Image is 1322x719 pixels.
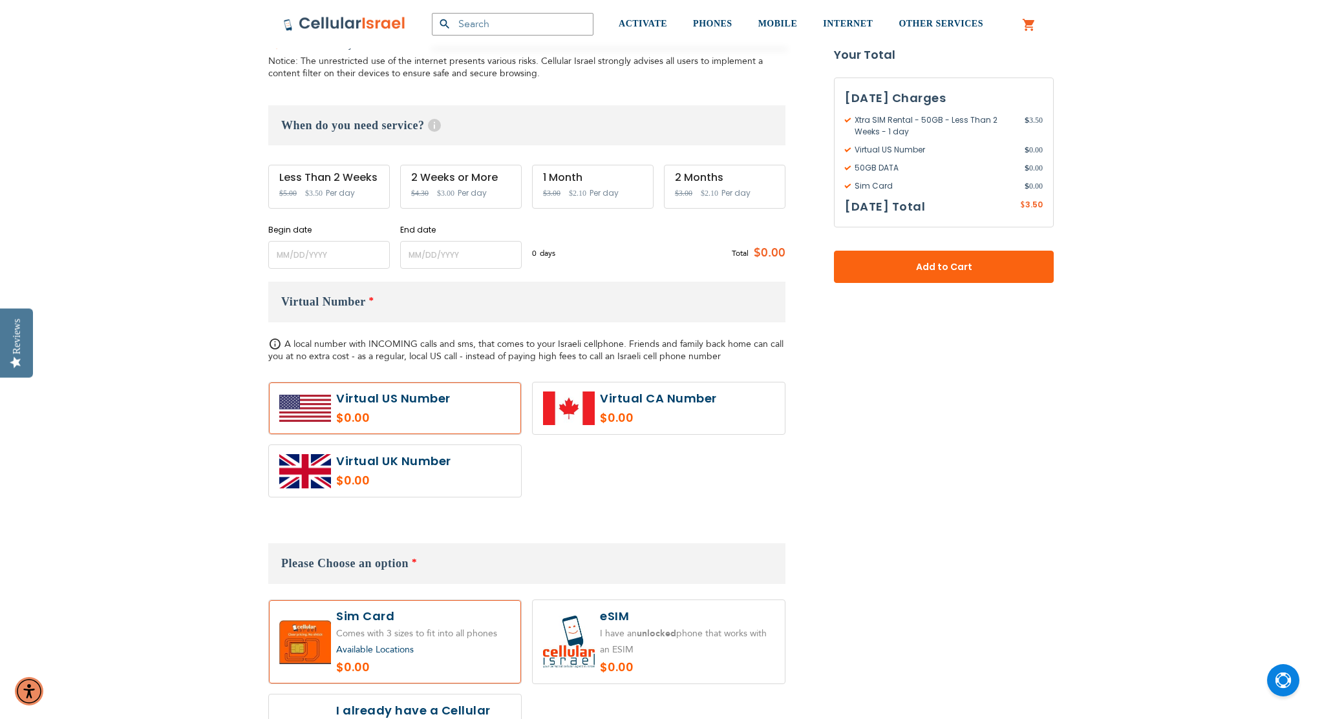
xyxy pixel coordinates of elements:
label: End date [400,224,522,236]
span: Per day [721,187,751,199]
span: $3.00 [675,189,692,198]
span: INTERNET [823,19,873,28]
span: 3.50 [1025,114,1043,138]
div: 1 Month [543,172,643,183]
div: 2 Months [675,172,774,183]
span: 3.50 [1025,199,1043,210]
input: Search [432,13,593,36]
h3: When do you need service? [268,105,785,145]
span: Xtra SIM Rental - 50GB - Less Than 2 Weeks - 1 day [845,114,1025,138]
span: $3.50 [305,189,323,198]
span: Total [732,247,749,259]
input: MM/DD/YYYY [400,241,522,269]
span: Per day [326,187,355,199]
div: Reviews [11,318,23,354]
span: Per day [590,187,619,199]
span: $ [1025,144,1029,156]
button: Add to Cart [834,251,1054,283]
span: $0.00 [749,244,785,263]
strong: Your Total [834,45,1054,65]
h3: [DATE] Charges [845,89,1043,108]
span: $5.00 [279,189,297,198]
span: 0.00 [1025,144,1043,156]
span: ACTIVATE [619,19,667,28]
span: Per day [458,187,487,199]
span: $3.00 [543,189,560,198]
img: Cellular Israel Logo [283,16,406,32]
label: Begin date [268,224,390,236]
div: Accessibility Menu [15,677,43,705]
span: Virtual US Number [845,144,1025,156]
div: 2 Weeks or More [411,172,511,183]
input: MM/DD/YYYY [268,241,390,269]
span: MOBILE [758,19,798,28]
span: $ [1025,114,1029,126]
span: PHONES [693,19,732,28]
span: 0.00 [1025,180,1043,192]
a: Available Locations [336,643,414,656]
span: Please Choose an option [281,557,409,570]
span: $ [1025,162,1029,174]
span: 50GB DATA [845,162,1025,174]
div: Notice: The unrestricted use of the internet presents various risks. Cellular Israel strongly adv... [268,55,785,79]
span: Virtual Number [281,295,366,308]
span: $2.10 [701,189,718,198]
span: $4.30 [411,189,429,198]
span: $3.00 [437,189,454,198]
span: OTHER SERVICES [899,19,983,28]
div: Less Than 2 Weeks [279,172,379,183]
span: 0 [532,247,540,259]
span: $ [1020,200,1025,211]
span: Add to Cart [877,260,1011,274]
span: days [540,247,555,259]
span: $ [1025,180,1029,192]
span: $2.10 [569,189,586,198]
span: A local number with INCOMING calls and sms, that comes to your Israeli cellphone. Friends and fam... [268,338,784,362]
span: Sim Card [845,180,1025,192]
span: 0.00 [1025,162,1043,174]
span: Help [428,119,441,132]
h3: [DATE] Total [845,197,925,216]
